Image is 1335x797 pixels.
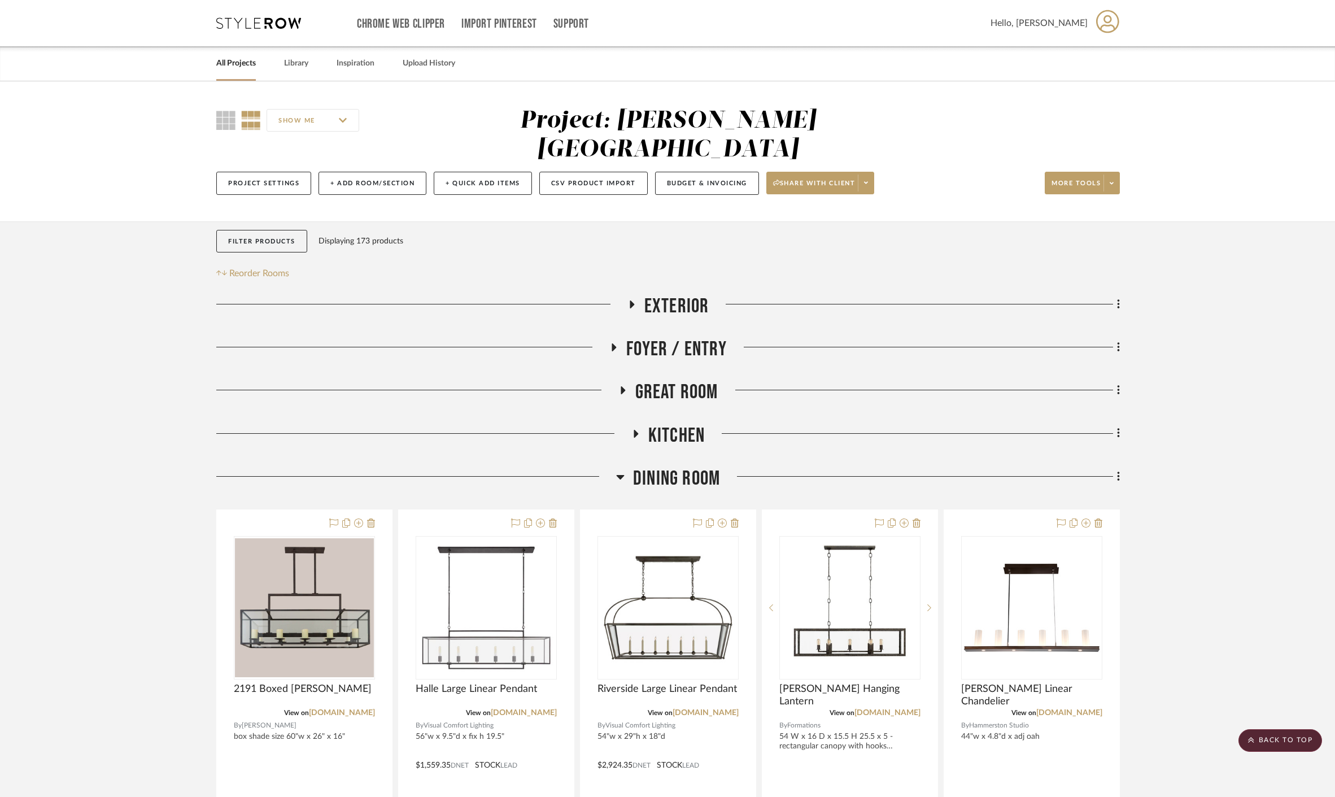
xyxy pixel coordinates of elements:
[787,720,821,731] span: Formations
[403,56,455,71] a: Upload History
[319,172,426,195] button: + Add Room/Section
[773,179,856,196] span: Share with client
[417,538,556,677] img: Halle Large Linear Pendant
[235,538,374,677] img: 2191 Boxed Charlotte Fixture
[416,683,537,695] span: Halle Large Linear Pendant
[416,537,556,679] div: 0
[242,720,296,731] span: [PERSON_NAME]
[466,709,491,716] span: View on
[234,683,372,695] span: 2191 Boxed [PERSON_NAME]
[780,541,919,674] img: Soto Hanging Lantern
[216,230,307,253] button: Filter Products
[633,467,720,491] span: Dining Room
[779,683,920,708] span: [PERSON_NAME] Hanging Lantern
[216,267,289,280] button: Reorder Rooms
[605,720,675,731] span: Visual Comfort Lighting
[854,709,920,717] a: [DOMAIN_NAME]
[337,56,374,71] a: Inspiration
[597,683,737,695] span: Riverside Large Linear Pendant
[655,172,759,195] button: Budget & Invoicing
[1238,729,1322,752] scroll-to-top-button: BACK TO TOP
[319,230,403,252] div: Displaying 173 products
[520,109,816,162] div: Project: [PERSON_NAME][GEOGRAPHIC_DATA]
[599,538,738,677] img: Riverside Large Linear Pendant
[648,424,705,448] span: Kitchen
[309,709,375,717] a: [DOMAIN_NAME]
[598,537,738,679] div: 0
[626,337,727,362] span: Foyer / Entry
[1045,172,1120,194] button: More tools
[780,537,920,679] div: 0
[416,720,424,731] span: By
[962,538,1101,677] img: Carlyle Corona Linear Chandelier
[1011,709,1036,716] span: View on
[491,709,557,717] a: [DOMAIN_NAME]
[284,56,308,71] a: Library
[461,19,537,29] a: Import Pinterest
[961,683,1102,708] span: [PERSON_NAME] Linear Chandelier
[234,537,374,679] div: 0
[234,720,242,731] span: By
[1052,179,1101,196] span: More tools
[216,172,311,195] button: Project Settings
[766,172,875,194] button: Share with client
[434,172,532,195] button: + Quick Add Items
[830,709,854,716] span: View on
[779,720,787,731] span: By
[961,720,969,731] span: By
[284,709,309,716] span: View on
[229,267,289,280] span: Reorder Rooms
[357,19,445,29] a: Chrome Web Clipper
[644,294,709,319] span: Exterior
[597,720,605,731] span: By
[424,720,494,731] span: Visual Comfort Lighting
[539,172,648,195] button: CSV Product Import
[969,720,1029,731] span: Hammerston Studio
[991,16,1088,30] span: Hello, [PERSON_NAME]
[553,19,589,29] a: Support
[635,380,718,404] span: Great Room
[673,709,739,717] a: [DOMAIN_NAME]
[1036,709,1102,717] a: [DOMAIN_NAME]
[648,709,673,716] span: View on
[216,56,256,71] a: All Projects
